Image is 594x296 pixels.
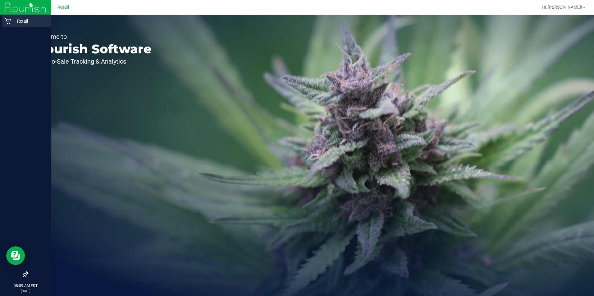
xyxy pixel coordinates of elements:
span: Retail [57,5,69,10]
p: Seed-to-Sale Tracking & Analytics [34,58,152,65]
p: [DATE] [3,289,48,293]
p: 08:09 AM EDT [3,283,48,289]
inline-svg: Retail [5,18,11,24]
p: Flourish Software [34,43,152,55]
span: Hi, [PERSON_NAME]! [542,5,582,10]
p: Retail [11,17,48,25]
p: Welcome to [34,34,152,40]
iframe: Resource center [6,246,25,265]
